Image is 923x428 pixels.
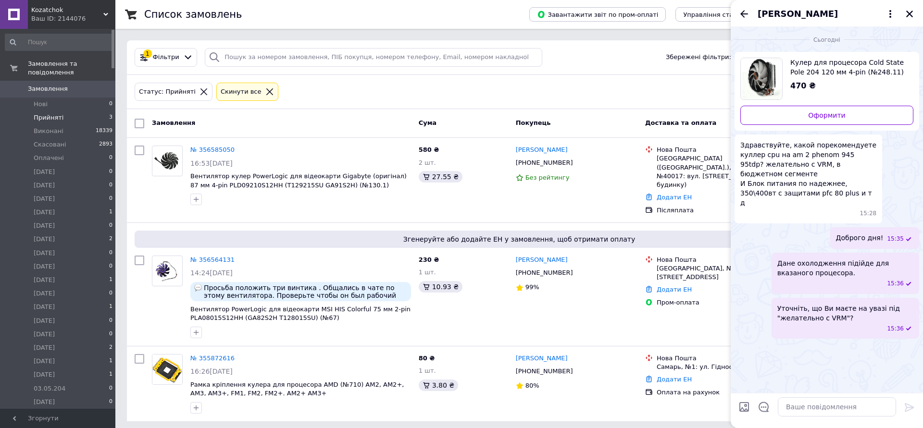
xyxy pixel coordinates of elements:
span: 2893 [99,140,112,149]
span: Cума [419,119,437,126]
span: [DATE] [34,262,55,271]
span: 0 [109,168,112,176]
span: Уточніть, що Ви маєте на увазі під "желательно с VRM"? [777,304,913,323]
a: Додати ЕН [657,286,692,293]
span: Замовлення [152,119,195,126]
span: 1 [109,370,112,379]
div: 27.55 ₴ [419,171,462,183]
div: Статус: Прийняті [137,87,198,97]
span: 580 ₴ [419,146,439,153]
span: [DATE] [34,276,55,284]
div: 12.08.2025 [735,35,919,44]
span: 2 [109,343,112,352]
span: 15:28 12.08.2025 [860,209,877,218]
span: 2 [109,235,112,244]
span: 1 шт. [419,367,436,374]
a: Фото товару [152,146,183,176]
span: Сьогодні [810,36,844,44]
span: [PHONE_NUMBER] [516,367,573,375]
span: Прийняті [34,113,63,122]
span: 3 [109,113,112,122]
span: 16:53[DATE] [190,159,233,167]
div: Cкинути все [219,87,263,97]
span: Оплачені [34,154,64,162]
span: Управління статусами [683,11,757,18]
img: Фото товару [152,258,182,283]
span: [DATE] [34,343,55,352]
a: [PERSON_NAME] [516,256,568,265]
span: [DATE] [34,398,55,406]
span: [DATE] [34,317,55,325]
span: [PERSON_NAME] [758,8,838,20]
span: 1 [109,357,112,366]
div: Нова Пошта [657,256,793,264]
div: [GEOGRAPHIC_DATA], №15: [STREET_ADDRESS] [657,264,793,281]
span: 1 шт. [419,269,436,276]
span: [DATE] [34,221,55,230]
div: Ваш ID: 2144076 [31,14,115,23]
img: 5036114323_w640_h640_kuler-dlya-protsessora.jpg [741,58,782,99]
h1: Список замовлень [144,9,242,20]
span: 15:36 12.08.2025 [887,325,904,333]
span: Виконані [34,127,63,135]
span: Завантажити звіт по пром-оплаті [537,10,658,19]
span: 0 [109,262,112,271]
div: Самарь, №1: ул. Гідності, 117 [657,363,793,371]
span: 14:24[DATE] [190,269,233,277]
span: 80 ₴ [419,355,435,362]
span: Дане охолодження підійде для вказаного процесора. [777,258,913,278]
div: 3.80 ₴ [419,379,458,391]
span: 0 [109,249,112,257]
a: [PERSON_NAME] [516,146,568,155]
span: [DATE] [34,357,55,366]
span: 2 шт. [419,159,436,166]
span: 80% [525,382,539,389]
span: 16:26[DATE] [190,367,233,375]
span: 470 ₴ [790,81,816,90]
a: Вентилятор кулер PowerLogic для відеокарти Gigabyte (оригінал) 87 мм 4-pin PLD09210S12HH (T129215... [190,172,407,189]
span: [DATE] [34,208,55,217]
span: Фільтри [153,53,179,62]
img: Фото товару [152,355,182,384]
button: Завантажити звіт по пром-оплаті [529,7,666,22]
span: [DATE] [34,235,55,244]
span: Доброго дня! [836,233,884,243]
span: 0 [109,195,112,203]
span: 0 [109,330,112,339]
span: 99% [525,283,539,291]
img: Фото товару [152,150,182,172]
input: Пошук [5,34,113,51]
span: 0 [109,181,112,190]
div: [GEOGRAPHIC_DATA] ([GEOGRAPHIC_DATA].), Поштомат №40017: вул. [STREET_ADDRESS] (біля будинку) [657,154,793,189]
button: Назад [738,8,750,20]
a: Переглянути товар [740,58,913,100]
span: [DATE] [34,330,55,339]
span: Просьба положить три винтика . Общались в чате по этому вентилятора. Проверьте чтобы он был рабоч... [204,284,407,299]
span: [DATE] [34,249,55,257]
button: [PERSON_NAME] [758,8,896,20]
span: 1 [109,276,112,284]
span: Рамка кріплення кулера для процесора AMD (№710) AM2, AM2+, AM3, AM3+, FM1, FM2, FM2+. АМ2+ АМ3+ [190,381,404,397]
span: [PHONE_NUMBER] [516,159,573,166]
span: Збережені фільтри: [666,53,731,62]
span: Згенеруйте або додайте ЕН у замовлення, щоб отримати оплату [138,234,900,244]
span: [DATE] [34,168,55,176]
span: 18339 [96,127,112,135]
span: 15:35 12.08.2025 [887,235,904,243]
a: [PERSON_NAME] [516,354,568,363]
span: 1 [109,303,112,311]
a: Фото товару [152,354,183,385]
a: Додати ЕН [657,376,692,383]
span: [DATE] [34,195,55,203]
span: 0 [109,317,112,325]
a: Вентилятор PowerLogic для відеокарти MSI HIS Colorful 75 мм 2-pin PLA08015S12HH (GA82S2H T128015S... [190,306,411,322]
div: Нова Пошта [657,354,793,363]
span: Kozatchok [31,6,103,14]
span: 0 [109,384,112,393]
a: Додати ЕН [657,194,692,201]
button: Відкрити шаблони відповідей [758,401,770,413]
div: Пром-оплата [657,298,793,307]
span: [DATE] [34,181,55,190]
